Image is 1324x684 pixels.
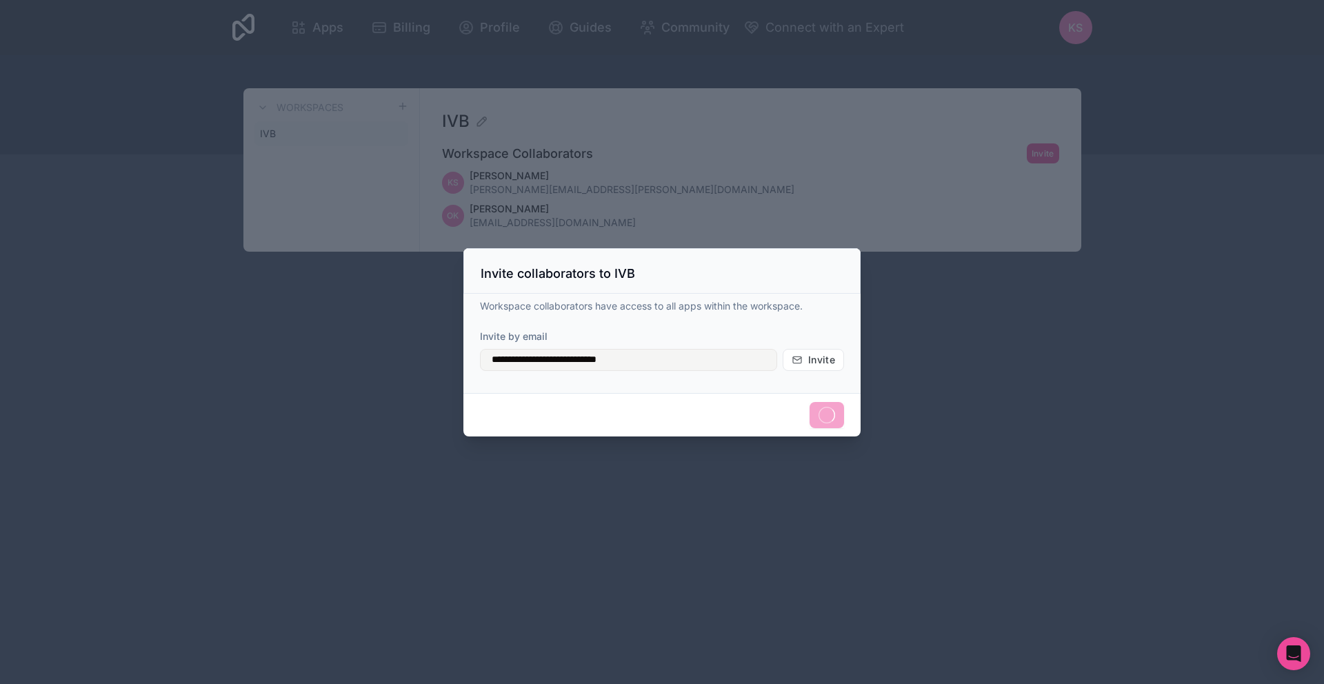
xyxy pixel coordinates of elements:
[480,299,844,313] p: Workspace collaborators have access to all apps within the workspace.
[808,354,835,366] span: Invite
[1277,637,1310,670] div: Open Intercom Messenger
[783,349,844,371] button: Invite
[480,330,548,343] label: Invite by email
[481,265,635,282] h3: Invite collaborators to IVB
